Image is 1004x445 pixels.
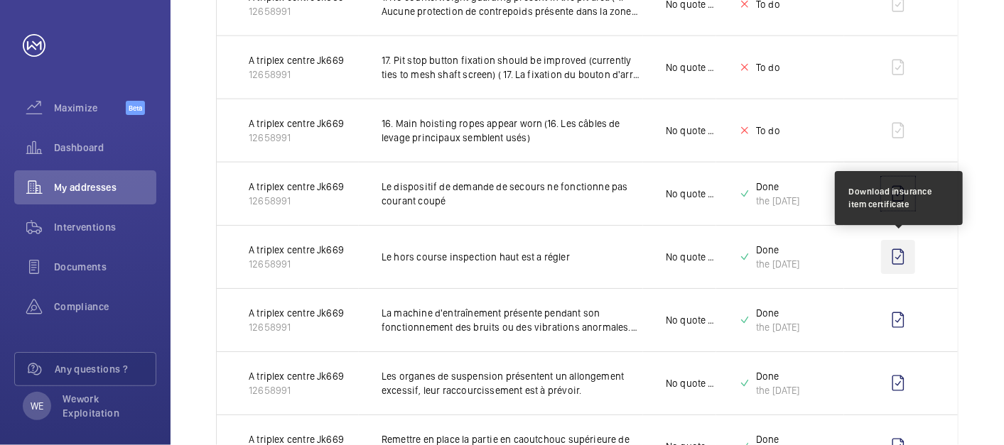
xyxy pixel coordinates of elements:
[249,320,344,334] p: 12658991
[756,306,800,320] p: Done
[382,250,643,264] p: Le hors course inspection haut est a régler
[249,53,344,67] p: A triplex centre Jk669
[666,313,716,327] p: No quote needed
[849,185,949,211] div: Download insurance item certificate
[666,123,716,138] p: No quote needed
[382,369,643,397] p: Les organes de suspension présentent un allongement excessif, leur raccourcissement est à prévoir.
[249,306,344,320] p: A triplex centre Jk669
[54,101,126,115] span: Maximize
[666,187,716,201] p: No quote needed
[249,180,344,194] p: A triplex centre Jk669
[756,369,800,383] p: Done
[756,194,800,208] div: the [DATE]
[756,320,800,334] div: the [DATE]
[382,180,643,208] p: Le dispositif de demande de secours ne fonctionne pas courant coupé
[666,250,716,264] p: No quote needed
[756,243,800,257] p: Done
[249,194,344,208] p: 12658991
[54,141,156,155] span: Dashboard
[382,53,643,82] p: 17. Pit stop button fixation should be improved (currently ties to mesh shaft screen) ( 17. La fi...
[756,60,780,75] p: To do
[54,220,156,234] span: Interventions
[756,123,780,138] p: To do
[249,67,344,82] p: 12658991
[63,392,148,420] p: Wework Exploitation
[31,399,43,413] p: WE
[54,260,156,274] span: Documents
[54,180,156,194] span: My addresses
[382,116,643,145] p: 16. Main hoisting ropes appear worn (16. Les câbles de levage principaux semblent usés)
[666,60,716,75] p: No quote needed
[249,243,344,257] p: A triplex centre Jk669
[756,257,800,271] div: the [DATE]
[756,383,800,397] div: the [DATE]
[249,4,344,18] p: 12658991
[126,101,145,115] span: Beta
[756,180,800,194] p: Done
[382,306,643,334] p: La machine d'entraînement présente pendant son fonctionnement des bruits ou des vibrations anorma...
[249,257,344,271] p: 12658991
[249,383,344,397] p: 12658991
[666,376,716,390] p: No quote needed
[249,369,344,383] p: A triplex centre Jk669
[249,131,344,145] p: 12658991
[54,300,156,314] span: Compliance
[55,362,156,376] span: Any questions ?
[249,116,344,131] p: A triplex centre Jk669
